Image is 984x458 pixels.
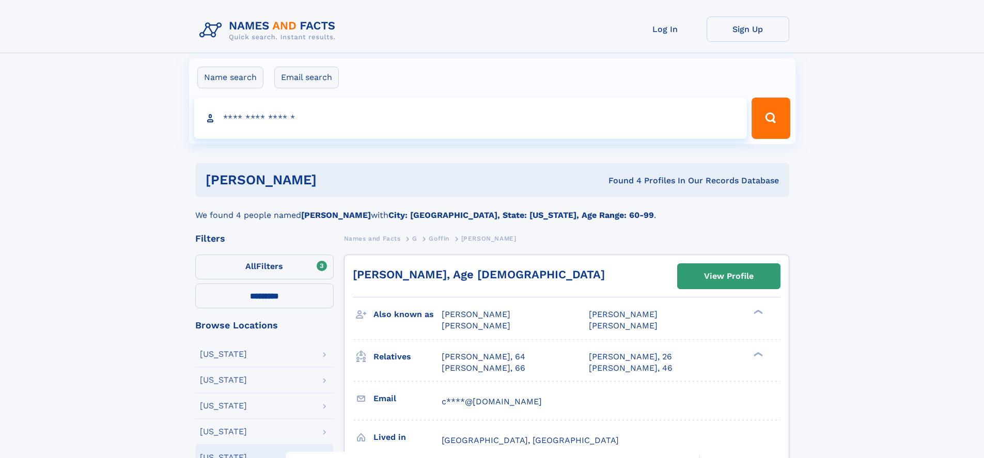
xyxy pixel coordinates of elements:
h1: [PERSON_NAME] [206,173,463,186]
span: [PERSON_NAME] [442,321,510,330]
a: [PERSON_NAME], 26 [589,351,672,362]
div: Filters [195,234,334,243]
b: [PERSON_NAME] [301,210,371,220]
b: City: [GEOGRAPHIC_DATA], State: [US_STATE], Age Range: 60-99 [388,210,654,220]
h3: Lived in [373,429,442,446]
label: Name search [197,67,263,88]
span: [GEOGRAPHIC_DATA], [GEOGRAPHIC_DATA] [442,435,619,445]
input: search input [194,98,747,139]
h3: Also known as [373,306,442,323]
a: [PERSON_NAME], Age [DEMOGRAPHIC_DATA] [353,268,605,281]
a: View Profile [678,264,780,289]
a: Sign Up [707,17,789,42]
span: G [412,235,417,242]
div: View Profile [704,264,754,288]
div: [US_STATE] [200,376,247,384]
label: Filters [195,255,334,279]
div: We found 4 people named with . [195,197,789,222]
span: [PERSON_NAME] [589,321,658,330]
a: [PERSON_NAME], 66 [442,362,525,374]
div: [US_STATE] [200,428,247,436]
div: Browse Locations [195,321,334,330]
span: [PERSON_NAME] [461,235,517,242]
a: Goffin [429,232,449,245]
label: Email search [274,67,339,88]
button: Search Button [752,98,790,139]
a: [PERSON_NAME], 46 [589,362,673,374]
div: [US_STATE] [200,350,247,358]
span: Goffin [429,235,449,242]
a: Log In [624,17,707,42]
a: G [412,232,417,245]
img: Logo Names and Facts [195,17,344,44]
h3: Email [373,390,442,407]
div: ❯ [751,309,763,315]
h3: Relatives [373,348,442,366]
div: ❯ [751,351,763,357]
span: All [245,261,256,271]
a: [PERSON_NAME], 64 [442,351,525,362]
div: [US_STATE] [200,402,247,410]
div: Found 4 Profiles In Our Records Database [462,175,779,186]
span: [PERSON_NAME] [442,309,510,319]
span: [PERSON_NAME] [589,309,658,319]
a: Names and Facts [344,232,401,245]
